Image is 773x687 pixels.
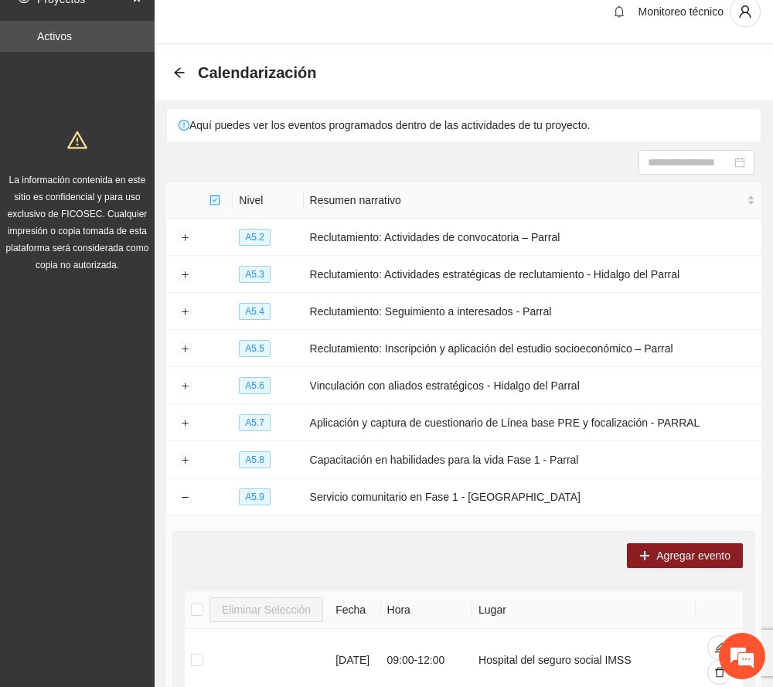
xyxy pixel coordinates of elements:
button: Expand row [179,417,191,430]
button: Expand row [179,269,191,281]
th: Hora [381,591,473,629]
span: plus [639,550,650,563]
button: Expand row [179,380,191,393]
span: bell [608,5,631,18]
span: arrow-left [173,66,186,79]
span: A5.5 [239,340,271,357]
span: A5.9 [239,488,271,505]
td: Reclutamiento: Actividades estratégicas de reclutamiento - Hidalgo del Parral [304,256,761,293]
th: Nivel [233,182,303,219]
span: Resumen narrativo [310,192,744,209]
button: Expand row [179,232,191,244]
button: Expand row [179,454,191,467]
span: user [730,5,760,19]
span: exclamation-circle [179,120,189,131]
td: Aplicación y captura de cuestionario de Línea base PRE y focalización - PARRAL [304,404,761,441]
div: Minimizar ventana de chat en vivo [254,8,291,45]
div: Aquí puedes ver los eventos programados dentro de las actividades de tu proyecto. [167,109,761,141]
button: edit [707,635,732,660]
div: Back [173,66,186,80]
th: Fecha [329,591,380,629]
td: Reclutamiento: Inscripción y aplicación del estudio socioeconómico – Parral [304,330,761,367]
button: Collapse row [179,491,191,504]
span: A5.8 [239,451,271,468]
span: Agregar evento [656,547,730,564]
span: A5.6 [239,377,271,394]
span: Monitoreo técnico [638,5,724,18]
span: edit [714,642,725,655]
a: Activos [37,30,72,43]
td: Reclutamiento: Actividades de convocatoria – Parral [304,219,761,256]
td: Capacitación en habilidades para la vida Fase 1 - Parral [304,441,761,478]
span: A5.4 [239,303,271,320]
span: A5.3 [239,266,271,283]
td: Reclutamiento: Seguimiento a interesados - Parral [304,293,761,330]
th: Lugar [472,591,696,629]
button: delete [707,660,732,685]
button: plusAgregar evento [627,543,743,568]
textarea: Escriba su mensaje y pulse “Intro” [8,422,295,476]
span: delete [714,667,725,679]
span: check-square [209,195,220,206]
span: A5.2 [239,229,271,246]
button: Expand row [179,343,191,355]
span: Estamos en línea. [90,206,213,362]
span: A5.7 [239,414,271,431]
td: Servicio comunitario en Fase 1 - [GEOGRAPHIC_DATA] [304,478,761,515]
button: Eliminar Selección [209,597,323,622]
td: Vinculación con aliados estratégicos - Hidalgo del Parral [304,367,761,404]
span: La información contenida en este sitio es confidencial y para uso exclusivo de FICOSEC. Cualquier... [6,175,149,270]
span: warning [67,130,87,150]
div: Chatee con nosotros ahora [80,79,260,99]
th: Resumen narrativo [304,182,761,219]
button: Expand row [179,306,191,318]
span: Calendarización [198,60,316,85]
